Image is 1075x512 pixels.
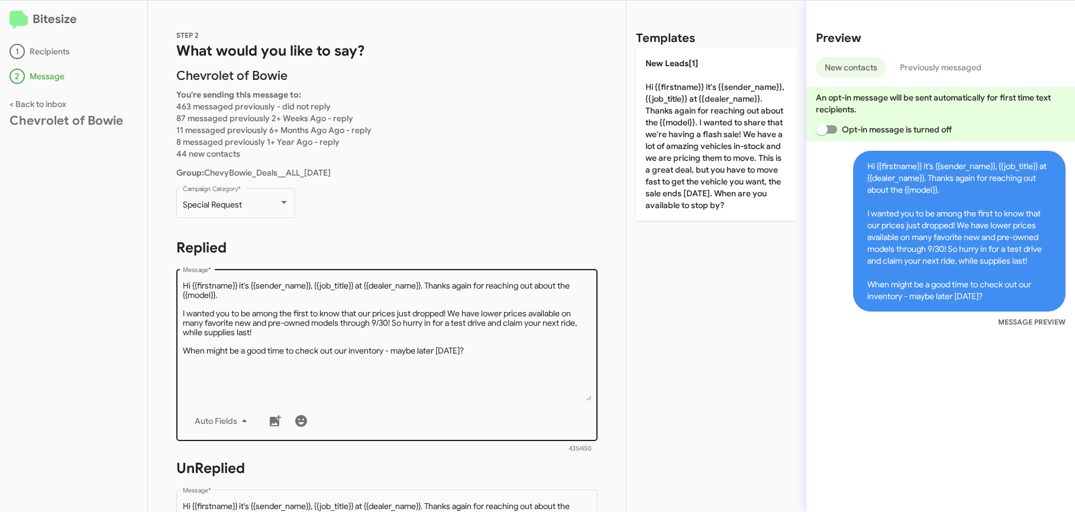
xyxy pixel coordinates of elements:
[816,29,1066,48] h2: Preview
[9,44,138,59] div: Recipients
[9,69,25,84] div: 2
[842,122,952,137] span: Opt-in message is turned off
[176,459,598,478] h1: UnReplied
[176,31,199,40] span: STEP 2
[176,167,331,178] span: ChevyBowie_Deals__ALL_[DATE]
[176,238,598,257] h1: Replied
[176,101,331,112] span: 463 messaged previously - did not reply
[816,57,886,77] button: New contacts
[816,92,1066,115] p: An opt-in message will be sent automatically for first time text recipients.
[9,11,28,30] img: logo-minimal.svg
[9,69,138,84] div: Message
[176,167,204,178] b: Group:
[891,57,990,77] button: Previously messaged
[176,113,353,124] span: 87 messaged previously 2+ Weeks Ago - reply
[9,44,25,59] div: 1
[176,125,372,135] span: 11 messaged previously 6+ Months Ago Ago - reply
[176,137,340,147] span: 8 messaged previously 1+ Year Ago - reply
[195,410,251,432] span: Auto Fields
[853,151,1066,312] span: Hi {{firstname}} it's {{sender_name}}, {{job_title}} at {{dealer_name}}. Thanks again for reachin...
[176,41,598,60] h1: What would you like to say?
[176,70,598,82] p: Chevrolet of Bowie
[176,89,301,100] b: You're sending this message to:
[9,115,138,127] div: Chevrolet of Bowie
[9,10,138,30] h2: Bitesize
[636,48,796,221] p: Hi {{firstname}} it's {{sender_name}}, {{job_title}} at {{dealer_name}}. Thanks again for reachin...
[645,58,698,69] span: New Leads[1]
[998,316,1066,328] small: MESSAGE PREVIEW
[176,148,240,159] span: 44 new contacts
[9,99,66,109] a: < Back to inbox
[636,29,695,48] h2: Templates
[825,57,877,77] span: New contacts
[185,410,261,432] button: Auto Fields
[900,57,982,77] span: Previously messaged
[183,199,242,210] span: Special Request
[569,445,592,452] mat-hint: 435/450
